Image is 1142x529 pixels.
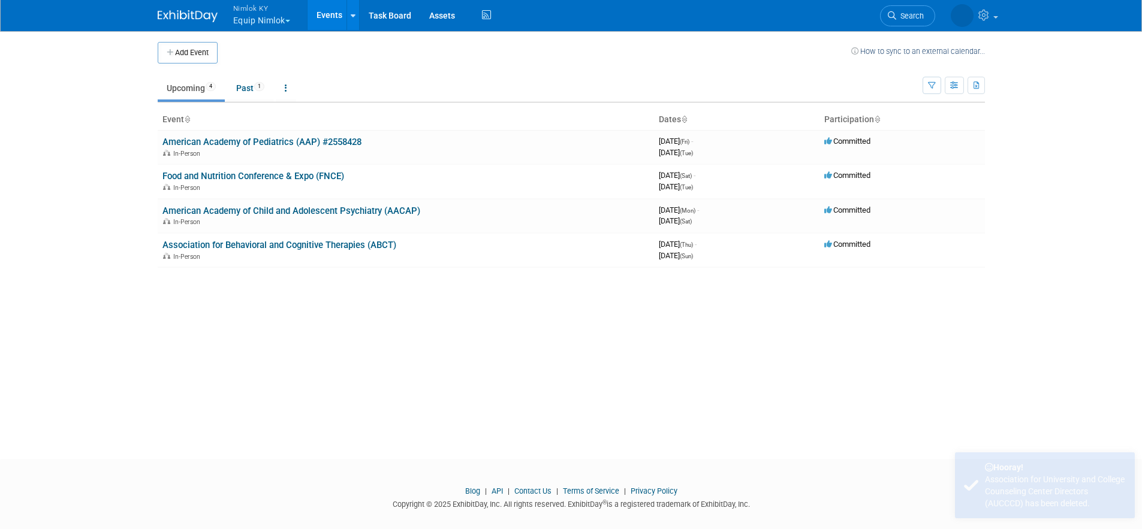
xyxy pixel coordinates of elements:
[173,184,204,192] span: In-Person
[227,77,273,99] a: Past1
[659,182,693,191] span: [DATE]
[659,137,693,146] span: [DATE]
[621,486,629,495] span: |
[680,241,693,248] span: (Thu)
[514,486,552,495] a: Contact Us
[163,218,170,224] img: In-Person Event
[163,150,170,156] img: In-Person Event
[602,499,607,506] sup: ®
[896,11,924,20] span: Search
[162,205,420,216] a: American Academy of Child and Adolescent Psychiatry (AACAP)
[659,240,697,249] span: [DATE]
[465,486,480,495] a: Blog
[680,184,693,191] span: (Tue)
[162,240,396,250] a: Association for Behavioral and Cognitive Therapies (ABCT)
[819,110,985,130] th: Participation
[680,253,693,259] span: (Sun)
[874,114,880,124] a: Sort by Participation Type
[158,10,218,22] img: ExhibitDay
[233,2,290,14] span: Nimlok KY
[553,486,561,495] span: |
[951,4,974,27] img: Dana Carroll
[824,240,870,249] span: Committed
[162,171,344,182] a: Food and Nutrition Conference & Expo (FNCE)
[563,486,619,495] a: Terms of Service
[158,77,225,99] a: Upcoming4
[691,137,693,146] span: -
[985,473,1126,509] div: Association for University and College Counseling Center Directors (AUCCCD) has been deleted.
[824,171,870,180] span: Committed
[162,137,361,147] a: American Academy of Pediatrics (AAP) #2558428
[654,110,819,130] th: Dates
[985,461,1126,473] div: Hooray!
[851,47,985,56] a: How to sync to an external calendar...
[680,207,695,214] span: (Mon)
[680,173,692,179] span: (Sat)
[880,5,935,26] a: Search
[680,218,692,225] span: (Sat)
[173,150,204,158] span: In-Person
[631,486,677,495] a: Privacy Policy
[680,138,689,145] span: (Fri)
[482,486,490,495] span: |
[254,82,264,91] span: 1
[173,218,204,226] span: In-Person
[659,216,692,225] span: [DATE]
[163,184,170,190] img: In-Person Event
[695,240,697,249] span: -
[158,42,218,64] button: Add Event
[659,205,699,214] span: [DATE]
[681,114,687,124] a: Sort by Start Date
[206,82,216,91] span: 4
[659,171,695,180] span: [DATE]
[492,486,503,495] a: API
[659,148,693,157] span: [DATE]
[184,114,190,124] a: Sort by Event Name
[680,150,693,156] span: (Tue)
[163,253,170,259] img: In-Person Event
[824,137,870,146] span: Committed
[173,253,204,261] span: In-Person
[505,486,513,495] span: |
[824,205,870,214] span: Committed
[694,171,695,180] span: -
[158,110,654,130] th: Event
[659,251,693,260] span: [DATE]
[697,205,699,214] span: -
